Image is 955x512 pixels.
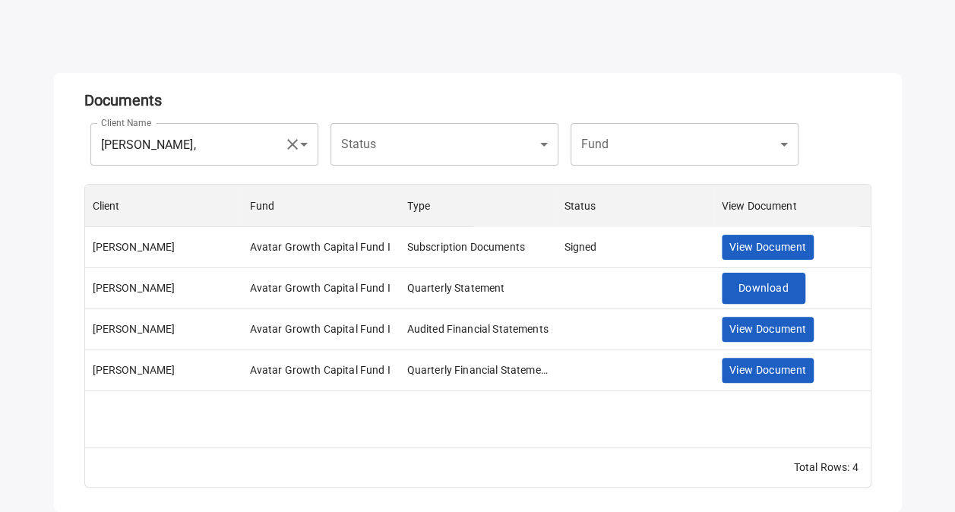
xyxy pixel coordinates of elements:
div: Signed [564,239,597,254]
div: Avatar Growth Capital Fund I [250,239,391,254]
div: Ravi Mani [93,239,176,254]
div: [PERSON_NAME], [90,123,277,166]
div: [PERSON_NAME], [571,123,757,166]
div: Status [557,185,714,227]
div: Type [400,185,557,227]
div: Avatar Growth Capital Fund I [250,321,391,337]
div: Client [93,185,120,227]
div: Subscription Documents [407,239,525,254]
div: [PERSON_NAME], [330,123,517,166]
div: Audited Financial Statements [407,321,549,337]
div: Avatar Growth Capital Fund I [250,362,391,378]
span: View Document [729,361,807,380]
span: View Document [729,320,807,339]
button: Download [722,273,805,304]
div: Avatar Growth Capital Fund I [250,280,391,296]
div: Client [85,185,242,227]
div: Ravi Mani [93,362,176,378]
h5: Documents [84,91,871,109]
div: Status [564,185,596,227]
span: View Document [729,238,807,257]
div: Total Rows: 4 [794,460,859,475]
div: Quarterly Financial Statement [407,362,549,378]
div: Fund [250,185,275,227]
div: Ravi Mani [93,280,176,296]
div: Fund [242,185,400,227]
label: Client Name [101,116,151,129]
div: Quarterly Statement [407,280,505,296]
button: View Document [722,358,814,383]
button: View Document [722,235,814,260]
div: Ravi Mani [93,321,176,337]
div: Type [407,185,431,227]
span: Download [738,279,789,298]
div: View Document [714,185,871,227]
button: View Document [722,317,814,342]
div: View Document [722,185,797,227]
